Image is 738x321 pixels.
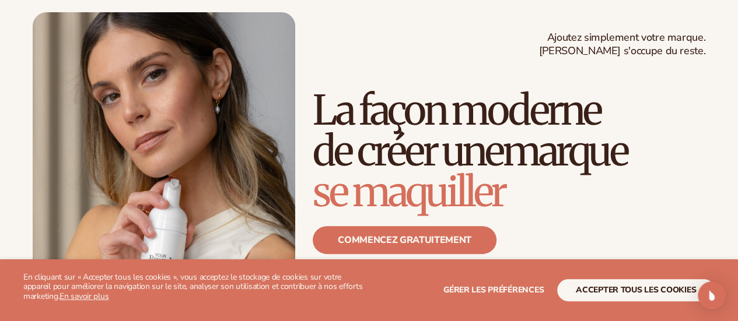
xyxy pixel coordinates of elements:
[576,284,696,295] font: accepter tous les cookies
[338,234,471,246] font: Commencez gratuitement
[313,166,505,217] font: se maquiller
[313,226,496,254] a: Commencez gratuitement
[557,279,715,301] button: accepter tous les cookies
[502,125,627,177] font: marque
[547,30,705,44] font: Ajoutez simplement votre marque.
[539,44,705,58] font: [PERSON_NAME] s'occupe du reste.
[313,84,600,136] font: La façon moderne
[313,125,502,177] font: de créer une
[698,281,726,309] div: Ouvrir Intercom Messenger
[60,291,109,302] a: En savoir plus
[23,271,362,302] font: En cliquant sur « Accepter tous les cookies », vous acceptez le stockage de cookies sur votre app...
[443,284,544,295] font: Gérer les préférences
[443,279,544,301] button: Gérer les préférences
